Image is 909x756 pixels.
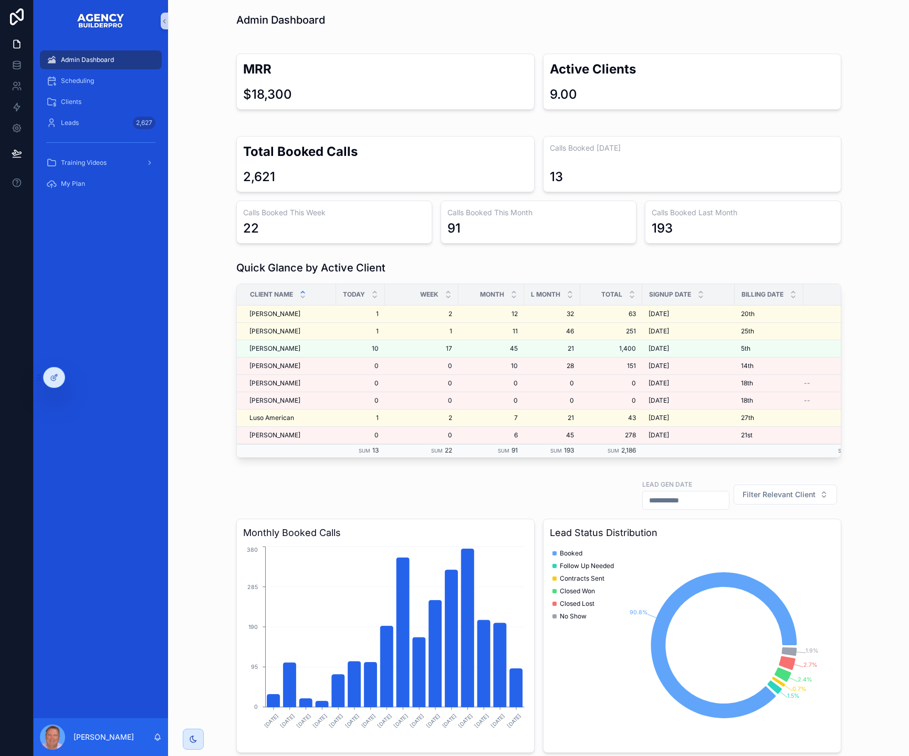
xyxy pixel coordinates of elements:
span: Total [601,290,622,299]
span: [PERSON_NAME] [249,344,300,353]
a: 6 [465,431,518,439]
a: 14th [741,362,797,370]
span: Contracts Sent [560,574,604,583]
span: [DATE] [649,362,669,370]
div: 2,621 [243,169,275,185]
div: 22 [243,220,259,237]
span: 0 [587,379,636,387]
a: 17 [391,344,452,353]
span: $3,300 [804,344,870,353]
span: Closed Won [560,587,595,595]
a: 1 [342,310,379,318]
a: 12 [465,310,518,318]
a: $2,500 [804,431,870,439]
span: Filter Relevant Client [743,489,816,500]
a: 0 [465,396,518,405]
text: [DATE] [506,713,522,729]
span: 7 [465,414,518,422]
a: [DATE] [649,396,728,405]
h3: Calls Booked Last Month [652,207,834,218]
tspan: 2.7% [803,661,817,668]
a: 21 [530,344,574,353]
text: [DATE] [328,713,344,729]
span: $2,500 [804,310,870,318]
h3: Lead Status Distribution [550,526,834,540]
a: Clients [40,92,162,111]
text: [DATE] [392,713,409,729]
span: 193 [564,446,574,454]
small: Sum [359,448,370,454]
span: 2 [391,414,452,422]
a: $2,500 [804,327,870,335]
span: [DATE] [649,414,669,422]
span: Week [420,290,438,299]
text: [DATE] [295,713,311,729]
text: [DATE] [263,713,279,729]
text: [DATE] [489,713,506,729]
tspan: 380 [247,547,258,553]
span: -- [804,379,810,387]
div: chart [243,544,528,746]
a: 45 [530,431,574,439]
a: 21st [741,431,797,439]
span: 43 [587,414,636,422]
a: 0 [342,396,379,405]
text: [DATE] [279,713,296,729]
h3: Calls Booked This Month [447,207,630,218]
text: [DATE] [425,713,441,729]
tspan: 90.8% [630,609,647,616]
a: 20th [741,310,797,318]
span: 251 [587,327,636,335]
a: 0 [342,431,379,439]
a: -- [804,379,870,387]
span: [PERSON_NAME] [249,327,300,335]
span: [DATE] [649,344,669,353]
a: -- [804,396,870,405]
a: 0 [465,379,518,387]
a: 0 [342,379,379,387]
div: $18,300 [243,86,292,103]
a: 10 [342,344,379,353]
a: $2,500 [804,362,870,370]
span: [PERSON_NAME] [249,431,300,439]
small: Sum [550,448,562,454]
a: [DATE] [649,431,728,439]
a: Leads2,627 [40,113,162,132]
span: 1 [342,414,379,422]
text: [DATE] [311,713,328,729]
a: 278 [587,431,636,439]
a: Training Videos [40,153,162,172]
span: 0 [391,396,452,405]
a: 27th [741,414,797,422]
a: [DATE] [649,414,728,422]
button: Select Button [734,485,837,505]
span: 63 [587,310,636,318]
h1: Admin Dashboard [236,13,325,27]
span: [PERSON_NAME] [249,379,300,387]
a: 18th [741,396,797,405]
span: [PERSON_NAME] [249,310,300,318]
a: [DATE] [649,327,728,335]
span: Scheduling [61,77,94,85]
a: Luso American [249,414,330,422]
a: 21 [530,414,574,422]
span: [DATE] [649,310,669,318]
span: Admin Dashboard [61,56,114,64]
a: [PERSON_NAME] [249,310,330,318]
span: 28 [530,362,574,370]
text: [DATE] [344,713,360,729]
a: 45 [465,344,518,353]
a: 0 [530,396,574,405]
